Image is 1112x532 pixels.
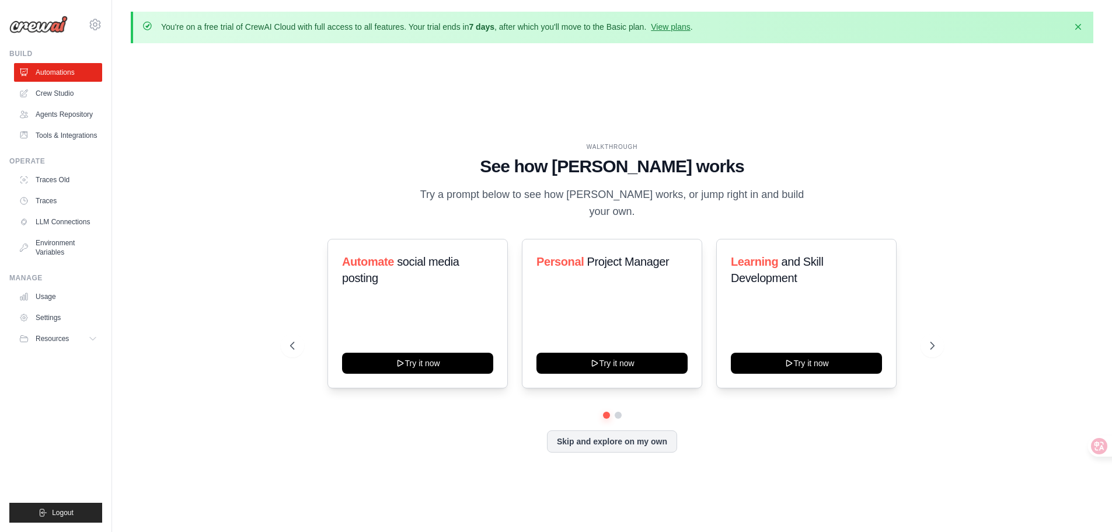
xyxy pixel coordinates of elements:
[36,334,69,343] span: Resources
[14,105,102,124] a: Agents Repository
[731,255,778,268] span: Learning
[469,22,494,32] strong: 7 days
[547,430,677,453] button: Skip and explore on my own
[651,22,690,32] a: View plans
[9,16,68,33] img: Logo
[536,255,584,268] span: Personal
[14,171,102,189] a: Traces Old
[14,84,102,103] a: Crew Studio
[290,156,935,177] h1: See how [PERSON_NAME] works
[587,255,669,268] span: Project Manager
[731,353,882,374] button: Try it now
[9,503,102,523] button: Logout
[14,329,102,348] button: Resources
[342,255,394,268] span: Automate
[14,192,102,210] a: Traces
[14,234,102,262] a: Environment Variables
[14,308,102,327] a: Settings
[9,157,102,166] div: Operate
[9,49,102,58] div: Build
[416,186,808,221] p: Try a prompt below to see how [PERSON_NAME] works, or jump right in and build your own.
[14,63,102,82] a: Automations
[14,287,102,306] a: Usage
[161,21,693,33] p: You're on a free trial of CrewAI Cloud with full access to all features. Your trial ends in , aft...
[52,508,74,517] span: Logout
[9,273,102,283] div: Manage
[290,142,935,151] div: WALKTHROUGH
[342,353,493,374] button: Try it now
[14,213,102,231] a: LLM Connections
[14,126,102,145] a: Tools & Integrations
[342,255,459,284] span: social media posting
[536,353,688,374] button: Try it now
